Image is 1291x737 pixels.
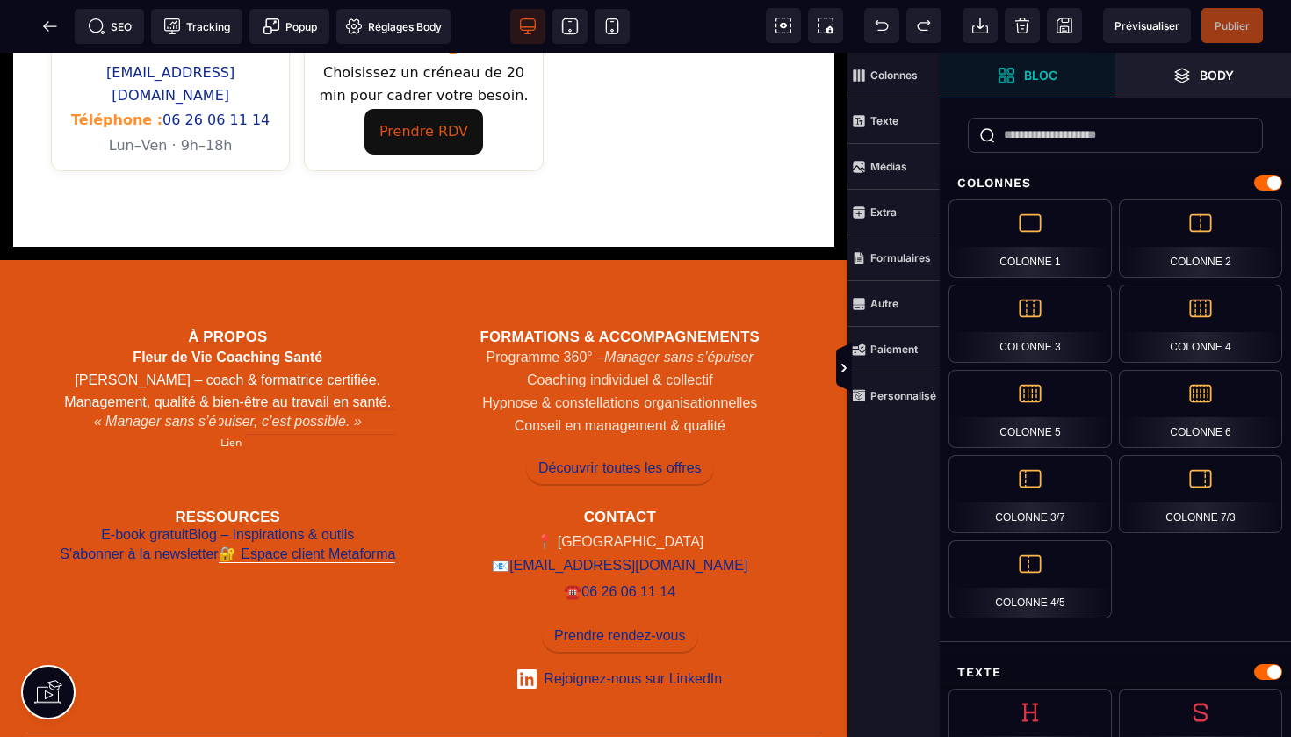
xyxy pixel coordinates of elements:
[948,199,1112,278] div: Colonne 1
[517,617,722,636] a: Rejoignez-nous sur LinkedIn
[162,59,270,76] a: 06 26 06 11 14
[870,251,931,264] strong: Formulaires
[595,9,630,44] span: Voir mobile
[870,389,936,402] strong: Personnalisé
[906,8,941,43] span: Rétablir
[436,477,804,553] address: 📍 [GEOGRAPHIC_DATA] 📧 ☎️
[1215,19,1250,33] span: Publier
[847,235,940,281] span: Formulaires
[870,297,898,310] strong: Autre
[436,276,804,293] h3: Formations & accompagnements
[44,361,412,377] p: « Manager sans s’épuiser, c’est possible. »
[581,526,675,553] a: 06 26 06 11 14
[106,11,234,51] a: [EMAIL_ADDRESS][DOMAIN_NAME]
[847,281,940,327] span: Autre
[436,362,804,385] li: Conseil en management & qualité
[44,456,412,473] h3: Ressources
[1200,69,1234,82] strong: Body
[364,56,483,102] a: Prendre RDV
[32,9,68,44] span: Retour
[1119,285,1282,363] div: Colonne 4
[44,473,412,510] nav: Liens ressources
[847,144,940,190] span: Médias
[1103,8,1191,43] span: Aperçu
[847,372,940,418] span: Personnalisé
[948,285,1112,363] div: Colonne 3
[151,9,242,44] span: Code de suivi
[847,327,940,372] span: Paiement
[847,98,940,144] span: Texte
[1114,19,1179,33] span: Prévisualiser
[44,276,412,293] h3: À propos
[948,370,1112,448] div: Colonne 5
[44,293,412,361] p: [PERSON_NAME] – coach & formatrice certifiée. Management, qualité & bien-être au travail en santé.
[604,297,754,312] em: Manager sans s’épuiser
[189,473,355,492] a: Blog – Inspirations & outils
[940,656,1291,689] div: Texte
[948,455,1112,533] div: Colonne 3/7
[542,567,698,599] a: Prendre rendez-vous
[870,160,907,173] strong: Médias
[1119,370,1282,448] div: Colonne 6
[1047,8,1082,43] span: Enregistrer
[870,114,898,127] strong: Texte
[940,167,1291,199] div: Colonnes
[75,9,144,44] span: Métadata SEO
[436,456,804,473] h3: Contact
[552,9,588,44] span: Voir tablette
[870,343,918,356] strong: Paiement
[544,618,722,634] span: Rejoignez-nous sur LinkedIn
[847,190,940,235] span: Extra
[1119,199,1282,278] div: Colonne 2
[60,493,219,511] a: S’abonner à la newsletter
[1201,8,1263,43] span: Enregistrer le contenu
[526,399,714,431] a: Découvrir toutes les offres
[71,59,162,76] span: Téléphone :
[88,18,132,35] span: SEO
[808,8,843,43] span: Capture d'écran
[847,53,940,98] span: Colonnes
[864,8,899,43] span: Défaire
[163,18,230,35] span: Tracking
[509,501,747,527] a: [EMAIL_ADDRESS][DOMAIN_NAME]
[66,82,275,105] p: Lun–Ven · 9h–18h
[766,8,801,43] span: Voir les composants
[436,293,804,316] li: Programme 360° –
[436,316,804,339] li: Coaching individuel & collectif
[1024,69,1057,82] strong: Bloc
[870,206,897,219] strong: Extra
[336,9,451,44] span: Favicon
[249,9,329,44] span: Créer une alerte modale
[940,343,957,395] span: Afficher les vues
[1119,455,1282,533] div: Colonne 7/3
[510,9,545,44] span: Voir bureau
[870,69,918,82] strong: Colonnes
[219,492,396,511] a: Espace client Metaforma
[319,9,528,54] p: Choisissez un créneau de 20 min pour cadrer votre besoin.
[963,8,998,43] span: Importer
[101,473,189,492] a: E-book gratuit
[1115,53,1291,98] span: Ouvrir les calques
[948,540,1112,618] div: Colonne 4/5
[1005,8,1040,43] span: Nettoyage
[436,339,804,362] li: Hypnose & constellations organisationnelles
[345,18,442,35] span: Réglages Body
[940,53,1115,98] span: Ouvrir les blocs
[263,18,317,35] span: Popup
[133,297,322,312] strong: Fleur de Vie Coaching Santé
